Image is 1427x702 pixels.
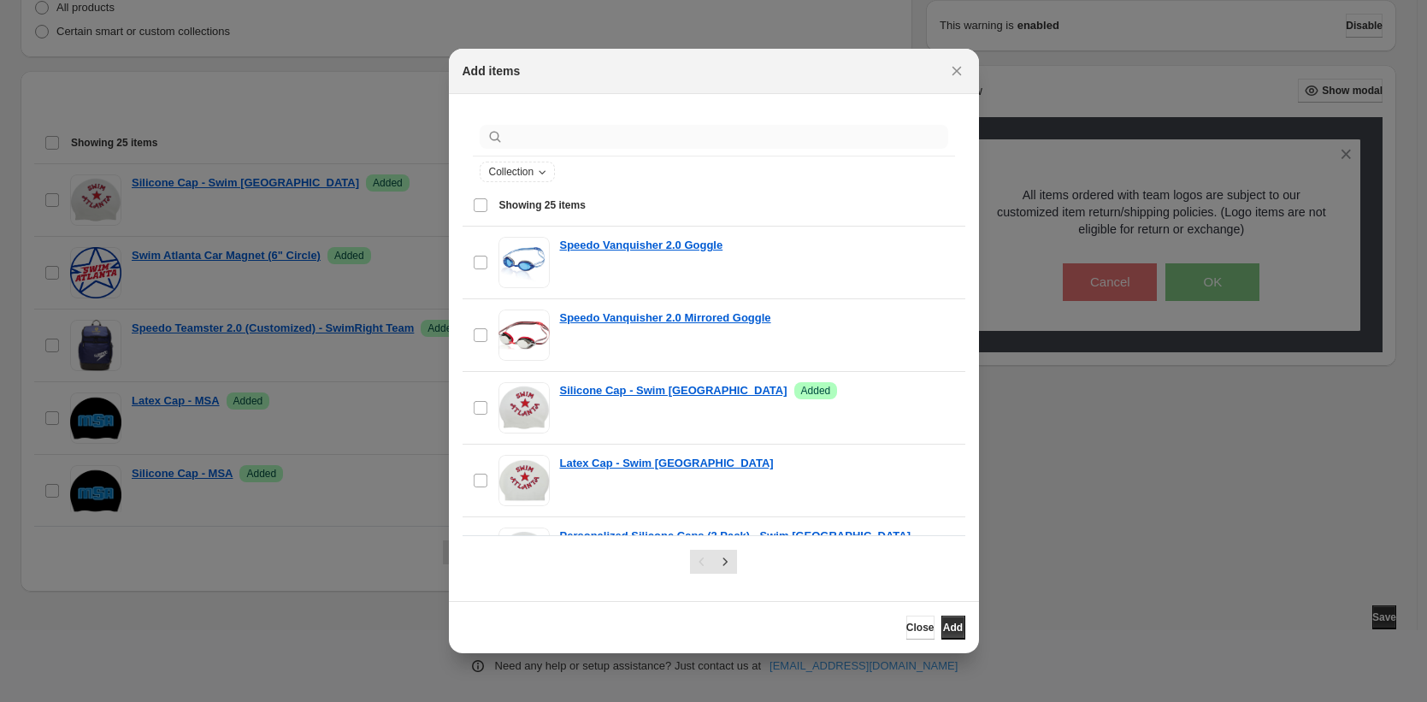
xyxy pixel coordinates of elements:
span: Collection [489,165,534,179]
span: Close [906,621,935,634]
nav: Pagination [690,550,737,574]
span: Add [943,621,963,634]
img: Latex Cap - Swim Atlanta [498,455,550,506]
a: Silicone Cap - Swim [GEOGRAPHIC_DATA] [560,382,787,399]
h2: Add items [463,62,521,80]
a: Personalized Silicone Caps (2 Pack) - Swim [GEOGRAPHIC_DATA] [560,528,911,545]
button: Close [945,59,969,83]
a: Latex Cap - Swim [GEOGRAPHIC_DATA] [560,455,774,472]
img: Speedo Vanquisher 2.0 Mirrored Goggle [498,310,550,361]
a: Speedo Vanquisher 2.0 Mirrored Goggle [560,310,771,327]
img: Silicone Cap - Swim Atlanta [498,382,550,434]
button: Collection [481,162,555,181]
button: Next [713,550,737,574]
button: Close [906,616,935,640]
span: Added [801,384,831,398]
img: Speedo Vanquisher 2.0 Goggle [498,237,550,288]
a: Speedo Vanquisher 2.0 Goggle [560,237,723,254]
button: Add [941,616,965,640]
span: Showing 25 items [499,198,586,212]
img: Personalized Silicone Caps (2 Pack) - Swim Atlanta [498,528,550,579]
